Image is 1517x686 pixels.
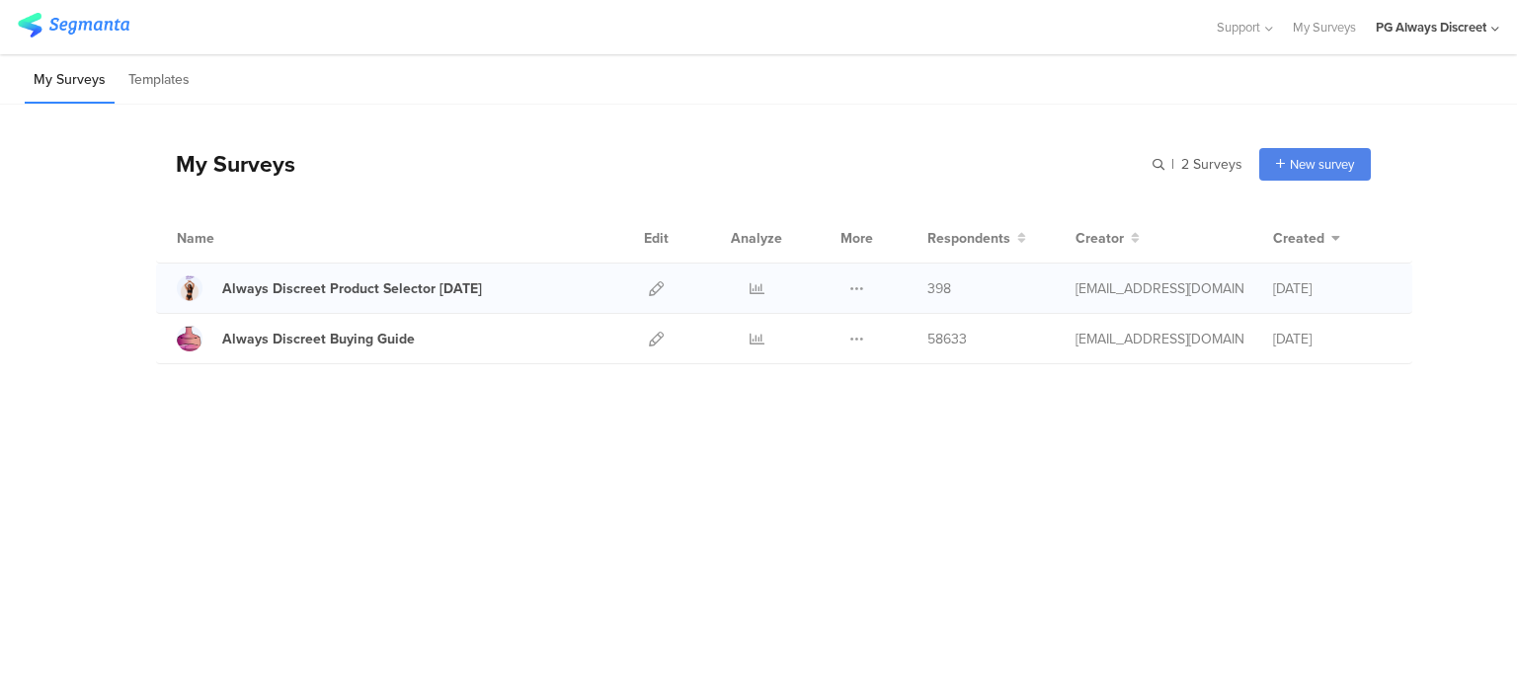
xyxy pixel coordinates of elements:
li: My Surveys [25,57,115,104]
div: Always Discreet Buying Guide [222,329,415,349]
span: Creator [1076,228,1124,249]
div: PG Always Discreet [1376,18,1486,37]
button: Respondents [927,228,1026,249]
div: [DATE] [1273,329,1392,349]
div: [DATE] [1273,278,1392,299]
a: Always Discreet Product Selector [DATE] [177,275,482,301]
li: Templates [120,57,199,104]
span: Respondents [927,228,1010,249]
span: 2 Surveys [1181,154,1242,175]
span: 58633 [927,329,967,349]
div: Edit [635,213,678,263]
div: Always Discreet Product Selector June 2024 [222,278,482,299]
span: Created [1273,228,1324,249]
span: 398 [927,278,951,299]
div: My Surveys [156,147,295,181]
span: Support [1217,18,1260,37]
span: | [1168,154,1177,175]
button: Creator [1076,228,1140,249]
img: segmanta logo [18,13,129,38]
div: eliran@segmanta.com [1076,278,1243,299]
div: Name [177,228,295,249]
div: Analyze [727,213,786,263]
button: Created [1273,228,1340,249]
div: More [836,213,878,263]
a: Always Discreet Buying Guide [177,326,415,351]
span: New survey [1290,155,1354,174]
div: talia@segmanta.com [1076,329,1243,349]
